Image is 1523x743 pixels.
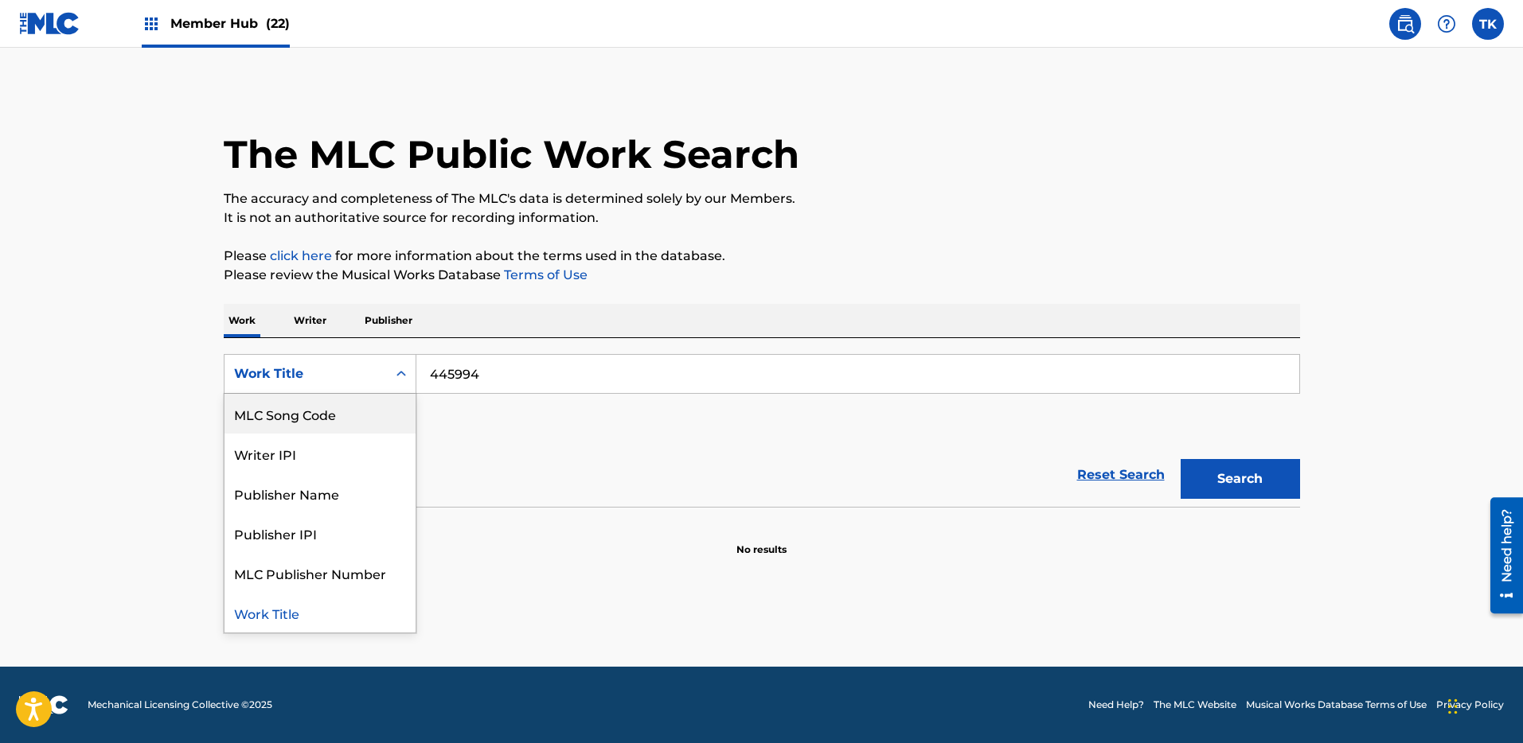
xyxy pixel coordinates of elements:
a: click here [270,248,332,263]
p: Work [224,304,260,337]
img: Top Rightsholders [142,14,161,33]
div: MLC Song Code [225,394,416,434]
div: Help [1431,8,1462,40]
p: Please for more information about the terms used in the database. [224,247,1300,266]
span: Mechanical Licensing Collective © 2025 [88,698,272,712]
div: Writer IPI [225,434,416,473]
a: Public Search [1389,8,1421,40]
p: The accuracy and completeness of The MLC's data is determined solely by our Members. [224,189,1300,208]
a: Privacy Policy [1436,698,1504,712]
a: Terms of Use [501,267,588,282]
div: Drag [1448,683,1458,730]
div: User Menu [1472,8,1504,40]
iframe: Resource Center [1478,492,1523,620]
p: Please review the Musical Works Database [224,266,1300,285]
p: Publisher [360,304,417,337]
span: (22) [266,16,290,31]
img: search [1396,14,1415,33]
div: Work Title [234,364,377,383]
img: MLC Logo [19,12,80,35]
button: Search [1181,459,1300,499]
p: No results [736,523,787,557]
a: The MLC Website [1154,698,1236,712]
div: Work Title [225,593,416,632]
p: It is not an authoritative source for recording information. [224,208,1300,228]
a: Need Help? [1088,698,1144,712]
iframe: Chat Widget [1443,667,1523,743]
img: logo [19,695,68,714]
p: Writer [289,304,331,337]
a: Reset Search [1069,457,1173,492]
h1: The MLC Public Work Search [224,130,799,178]
img: help [1437,14,1456,33]
div: Publisher IPI [225,513,416,553]
a: Musical Works Database Terms of Use [1246,698,1427,712]
form: Search Form [224,354,1300,507]
div: MLC Publisher Number [225,553,416,593]
span: Member Hub [170,14,290,33]
div: Publisher Name [225,473,416,513]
